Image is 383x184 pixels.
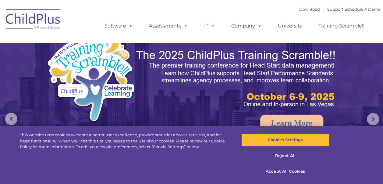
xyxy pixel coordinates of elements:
a: Download [299,7,320,12]
img: ChildPlus by Procare Solutions [3,5,64,35]
button: Close [367,148,380,161]
a: Training Scramble!! [312,20,371,32]
span: Phone number [85,65,111,70]
button: Accept All Cookies [241,165,329,178]
a: Support [327,7,343,12]
a: University [272,20,308,32]
span: Last name [85,40,103,45]
div: This website uses cookies to create a better user experience, provide statistics about user visit... [20,132,230,150]
a: IT [198,20,221,32]
a: Schedule A Demo [345,7,381,12]
a: Learn More [260,115,323,132]
button: Reject All [241,149,329,162]
a: Company [225,20,268,32]
a: Assessments [143,20,194,32]
a: Software [98,20,139,32]
font: | [299,7,381,12]
button: Cookies Settings [241,134,329,146]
